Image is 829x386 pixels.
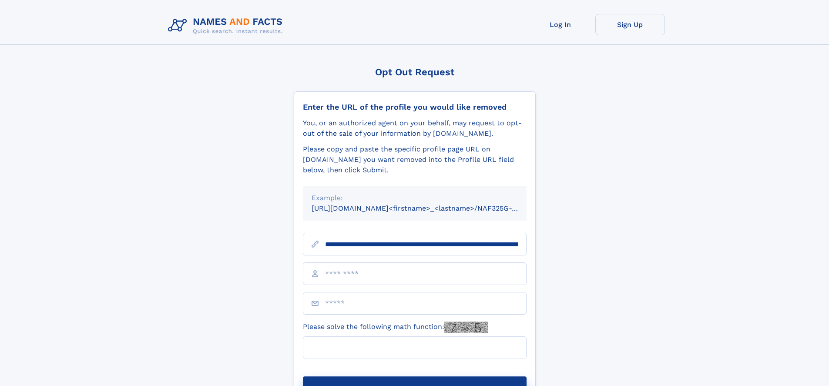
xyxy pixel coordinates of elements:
[303,118,527,139] div: You, or an authorized agent on your behalf, may request to opt-out of the sale of your informatio...
[164,14,290,37] img: Logo Names and Facts
[303,102,527,112] div: Enter the URL of the profile you would like removed
[303,144,527,175] div: Please copy and paste the specific profile page URL on [DOMAIN_NAME] you want removed into the Pr...
[303,322,488,333] label: Please solve the following math function:
[312,204,543,212] small: [URL][DOMAIN_NAME]<firstname>_<lastname>/NAF325G-xxxxxxxx
[312,193,518,203] div: Example:
[595,14,665,35] a: Sign Up
[526,14,595,35] a: Log In
[294,67,536,77] div: Opt Out Request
